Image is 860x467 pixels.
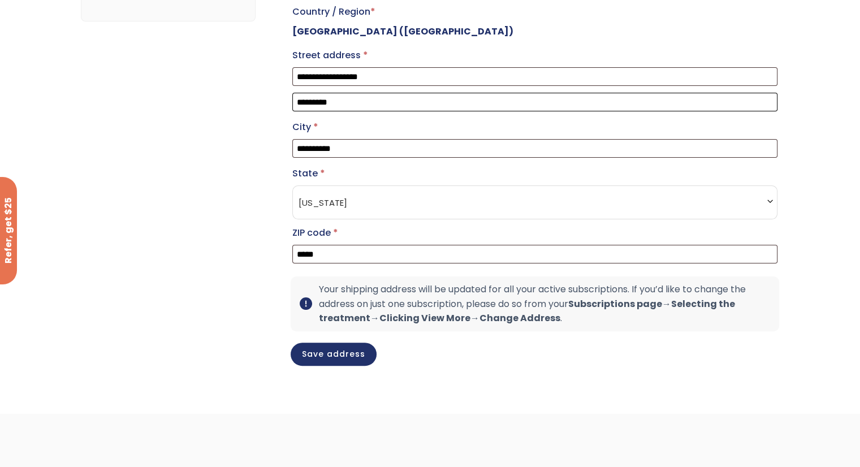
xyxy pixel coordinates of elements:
strong: [GEOGRAPHIC_DATA] ([GEOGRAPHIC_DATA]) [292,25,513,38]
label: ZIP code [292,224,777,242]
label: City [292,118,777,136]
b: Subscriptions page [568,297,662,310]
span: State [292,185,777,219]
p: Your shipping address will be updated for all your active subscriptions. If you’d like to change ... [319,282,770,326]
span: Arizona [299,192,771,213]
label: State [292,165,777,183]
b: Clicking View More [379,312,470,325]
button: Save address [291,343,377,366]
label: Country / Region [292,3,777,21]
label: Street address [292,46,777,64]
b: Change Address [479,312,560,325]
